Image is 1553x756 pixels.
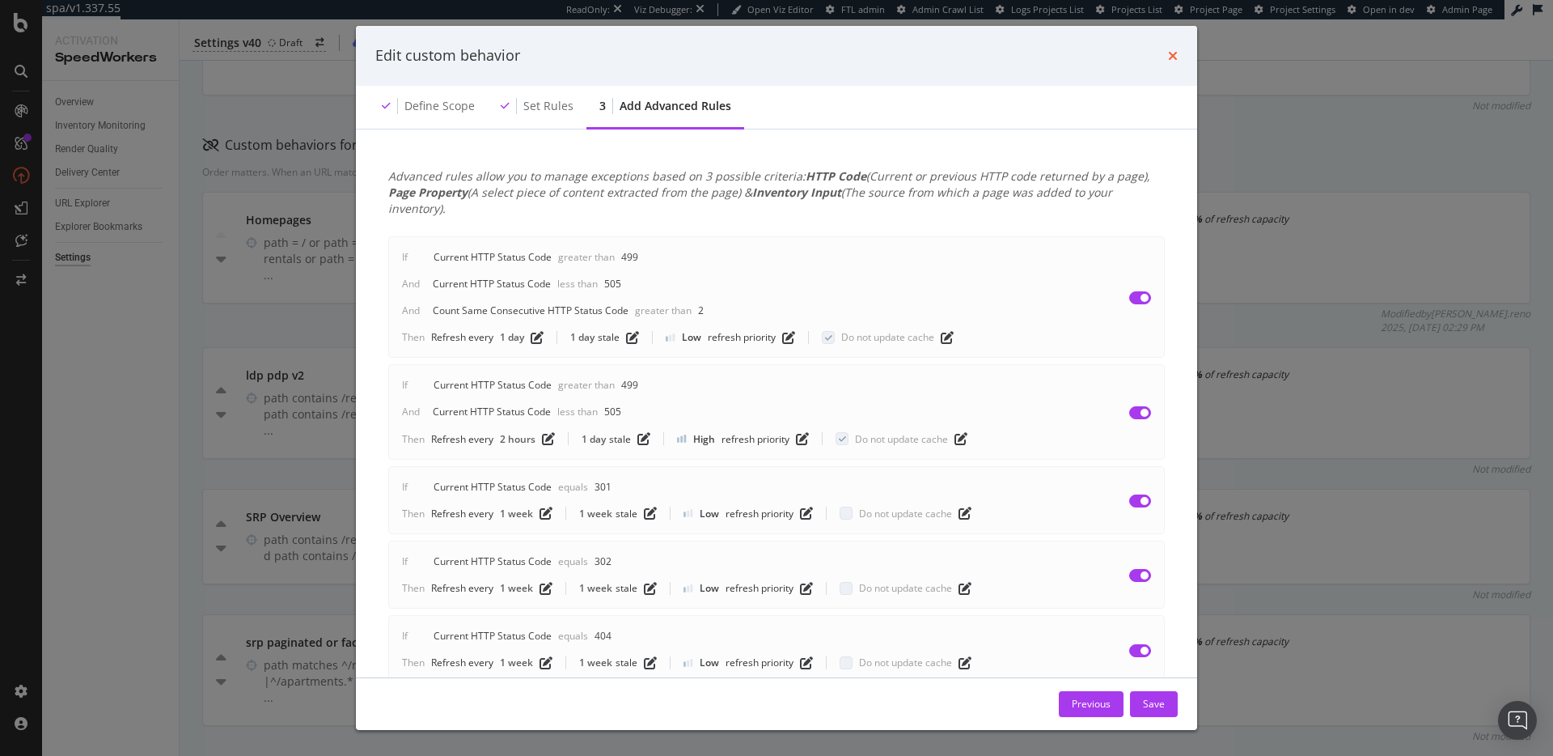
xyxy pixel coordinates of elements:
[582,432,606,446] div: 1 day
[958,656,971,669] div: pen-to-square
[434,480,552,494] div: Current HTTP Status Code
[859,507,952,520] span: Do not update cache
[726,507,793,520] div: refresh priority
[708,330,776,344] div: refresh priority
[402,656,425,669] div: Then
[859,656,952,669] span: Do not update cache
[841,330,934,344] span: Do not update cache
[500,432,535,446] div: 2 hours
[542,432,555,445] div: pen-to-square
[721,432,789,446] div: refresh priority
[666,333,675,342] img: Yo1DZTjnOBfEZTkXj00cav03WZSR3qnEnDcAAAAASUVORK5CYII=
[579,581,612,595] div: 1 week
[644,582,657,595] div: pen-to-square
[595,480,611,494] div: 301
[604,277,621,291] div: 505
[557,277,598,291] div: Less than
[402,405,420,418] div: And
[644,507,657,520] div: pen-to-square
[523,98,573,114] div: Set rules
[958,507,971,520] div: pen-to-square
[558,629,588,643] div: Equals
[356,26,1197,730] div: modal
[693,432,715,446] div: High
[796,432,809,445] div: pen-to-square
[434,250,552,264] div: Current HTTP Status Code
[941,331,954,344] div: pen-to-square
[579,507,612,520] div: 1 week
[683,509,693,517] img: Yo1DZTjnOBfEZTkXj00cav03WZSR3qnEnDcAAAAASUVORK5CYII=
[1072,697,1111,711] div: Previous
[616,656,637,669] div: stale
[595,629,611,643] div: 404
[402,330,425,344] div: Then
[954,432,967,445] div: pen-to-square
[677,435,687,443] img: cRr4yx4cyByr8BeLxltRlzBPIAAAAAElFTkSuQmCC
[1498,701,1537,740] div: Open Intercom Messenger
[806,168,866,184] b: HTTP Code
[616,507,637,520] div: stale
[431,432,493,446] div: Refresh every
[431,656,493,669] div: Refresh every
[500,507,533,520] div: 1 week
[598,330,620,344] div: stale
[388,185,468,200] b: Page Property
[434,629,552,643] div: Current HTTP Status Code
[540,582,552,595] div: pen-to-square
[726,581,793,595] div: refresh priority
[698,304,704,317] div: 2
[700,581,719,595] div: Low
[500,581,533,595] div: 1 week
[500,330,524,344] div: 1 day
[375,45,520,66] div: Edit custom behavior
[604,405,621,418] div: 505
[434,554,552,568] div: Current HTTP Status Code
[626,331,639,344] div: pen-to-square
[433,405,551,418] div: Current HTTP Status Code
[700,507,719,520] div: Low
[579,656,612,669] div: 1 week
[683,659,693,667] img: Yo1DZTjnOBfEZTkXj00cav03WZSR3qnEnDcAAAAASUVORK5CYII=
[1059,691,1123,717] button: Previous
[782,331,795,344] div: pen-to-square
[402,277,420,291] div: And
[431,330,493,344] div: Refresh every
[609,432,631,446] div: stale
[855,432,948,446] span: Do not update cache
[683,584,693,592] img: Yo1DZTjnOBfEZTkXj00cav03WZSR3qnEnDcAAAAASUVORK5CYII=
[402,304,420,317] div: And
[558,378,615,392] div: Greater than
[1130,691,1178,717] button: Save
[800,656,813,669] div: pen-to-square
[637,432,650,445] div: pen-to-square
[599,98,606,114] div: 3
[595,554,611,568] div: 302
[726,656,793,669] div: refresh priority
[800,582,813,595] div: pen-to-square
[402,250,408,264] div: If
[644,656,657,669] div: pen-to-square
[388,168,1165,217] div: Advanced rules allow you to manage exceptions based on 3 possible criteria: (Current or previous ...
[433,304,628,317] div: Count Same Consecutive HTTP Status Code
[431,581,493,595] div: Refresh every
[752,185,841,200] b: Inventory Input
[402,629,408,643] div: If
[404,98,475,114] div: Define scope
[1143,697,1165,711] div: Save
[558,480,588,494] div: Equals
[402,507,425,520] div: Then
[800,507,813,520] div: pen-to-square
[700,656,719,669] div: Low
[859,581,952,595] span: Do not update cache
[433,277,551,291] div: Current HTTP Status Code
[616,581,637,595] div: stale
[958,582,971,595] div: pen-to-square
[402,480,408,494] div: If
[540,507,552,520] div: pen-to-square
[558,250,615,264] div: Greater than
[682,330,701,344] div: Low
[557,405,598,418] div: Less than
[635,304,692,317] div: Greater than
[620,98,731,114] div: Add advanced rules
[434,378,552,392] div: Current HTTP Status Code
